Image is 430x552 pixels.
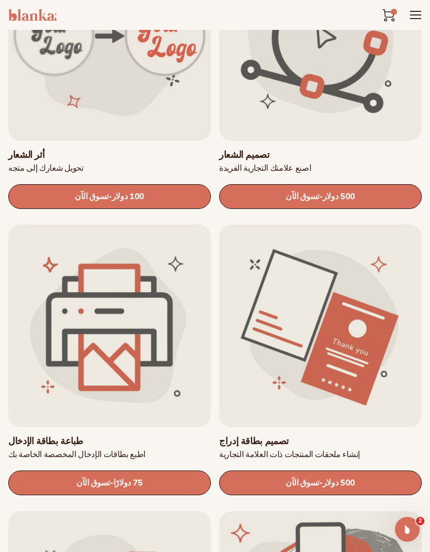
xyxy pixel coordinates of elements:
a: تصميم الشعار [219,149,422,161]
iframe: الدردشة المباشرة عبر الاتصال الداخلي [395,517,420,542]
font: 500 دولار [323,478,355,489]
font: 75 دولارًا [113,478,143,489]
img: الشعار [8,9,57,21]
a: أثر الشعار [8,149,211,161]
summary: قائمة طعام [409,9,422,21]
font: 500 دولار [323,191,355,202]
font: تسوق الآن [75,191,108,202]
font: تسوق الآن [286,477,319,489]
font: - [110,477,113,489]
font: 2 [418,517,422,524]
a: طباعة بطاقة الإدخال [8,435,211,447]
font: - [319,477,323,489]
a: تصميم بطاقة إدراج [219,435,422,447]
a: تسوق الآن- 500 دولار [219,184,422,209]
a: تسوق الآن- 500 دولار [219,471,422,496]
a: تسوق الآن- 75 دولارًا [8,471,211,496]
a: تسوق الآن- 100 دولار [8,184,211,209]
font: - [108,191,112,202]
font: تسوق الآن [76,477,110,489]
font: 100 دولار [112,191,144,202]
font: تسوق الآن [286,191,319,202]
font: - [319,191,323,202]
